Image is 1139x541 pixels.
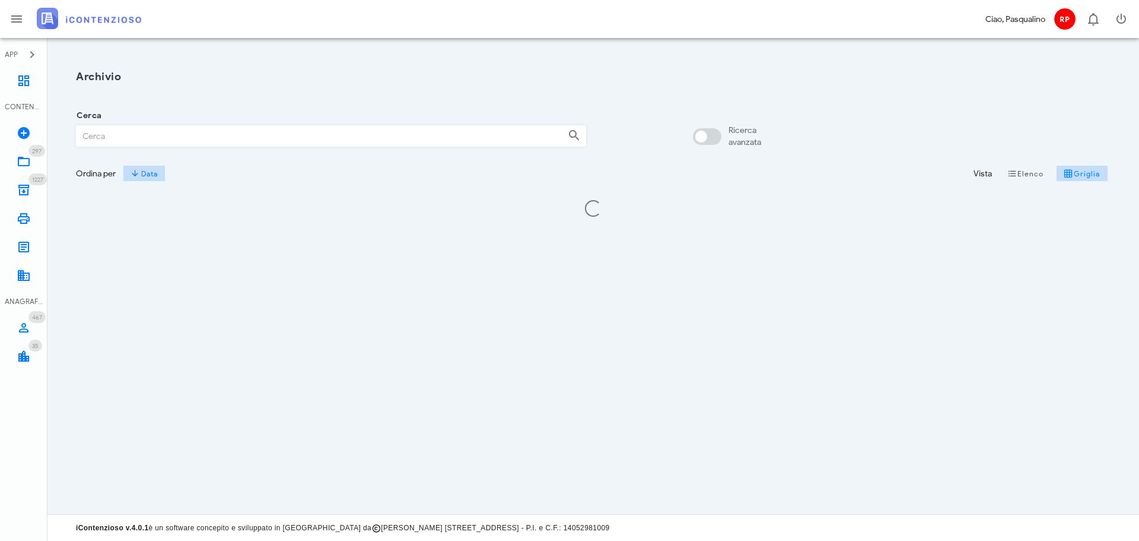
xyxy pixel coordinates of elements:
[1054,8,1076,30] span: RP
[76,167,116,180] div: Ordina per
[131,169,157,178] span: Data
[32,147,42,155] span: 297
[1078,5,1107,33] button: Distintivo
[123,165,166,182] button: Data
[32,176,43,184] span: 1227
[5,296,43,307] div: ANAGRAFICA
[999,165,1051,182] button: Elenco
[77,126,558,146] input: Cerca
[728,125,761,148] div: Ricerca avanzata
[973,167,992,180] div: Vista
[32,342,39,350] span: 35
[1050,5,1078,33] button: RP
[37,8,141,29] img: logo-text-2x.png
[28,340,42,352] span: Distintivo
[32,314,42,321] span: 467
[76,69,1111,85] h1: Archivio
[73,110,101,122] label: Cerca
[28,311,46,323] span: Distintivo
[28,145,45,157] span: Distintivo
[76,524,148,532] strong: iContenzioso v.4.0.1
[5,102,43,112] div: CONTENZIOSO
[1057,165,1108,182] button: Griglia
[1064,169,1100,178] span: Griglia
[1007,169,1044,178] span: Elenco
[28,173,47,185] span: Distintivo
[985,13,1045,26] div: Ciao, Pasqualino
